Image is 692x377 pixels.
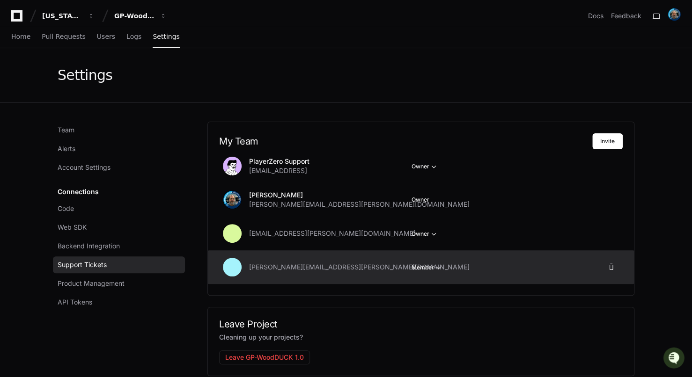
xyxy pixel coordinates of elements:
[153,34,179,39] span: Settings
[219,350,310,364] button: Leave GP-WoodDUCK 1.0
[11,26,30,48] a: Home
[19,126,26,133] img: 1756235613930-3d25f9e4-fa56-45dd-b3ad-e072dfbd1548
[58,223,87,232] span: Web SDK
[9,102,63,109] div: Past conversations
[53,256,185,273] a: Support Tickets
[66,146,113,153] a: Powered byPylon
[145,100,170,111] button: See all
[29,125,76,133] span: [PERSON_NAME]
[53,238,185,254] a: Backend Integration
[126,34,141,39] span: Logs
[223,190,242,209] img: avatar
[42,26,85,48] a: Pull Requests
[53,294,185,311] a: API Tokens
[412,196,429,203] span: Owner
[223,157,242,175] img: avatar
[42,11,82,21] div: [US_STATE] Pacific
[53,219,185,236] a: Web SDK
[219,136,592,147] h2: My Team
[110,7,170,24] button: GP-WoodDUCK 1.0
[42,70,154,79] div: Start new chat
[97,26,115,48] a: Users
[42,34,85,39] span: Pull Requests
[249,262,470,272] span: [PERSON_NAME][EMAIL_ADDRESS][PERSON_NAME][DOMAIN_NAME]
[9,9,28,28] img: PlayerZero
[83,125,102,133] span: [DATE]
[58,125,74,135] span: Team
[53,275,185,292] a: Product Management
[412,162,439,171] button: Owner
[11,34,30,39] span: Home
[58,144,75,153] span: Alerts
[662,346,687,371] iframe: Open customer support
[9,70,26,87] img: 1756235613930-3d25f9e4-fa56-45dd-b3ad-e072dfbd1548
[219,319,623,330] h2: Leave Project
[249,166,307,175] span: [EMAIL_ADDRESS]
[153,26,179,48] a: Settings
[97,34,115,39] span: Users
[58,163,110,172] span: Account Settings
[9,37,170,52] div: Welcome
[249,190,470,200] p: [PERSON_NAME]
[114,11,155,21] div: GP-WoodDUCK 1.0
[249,157,309,166] p: PlayerZero Support
[668,8,681,21] img: avatar
[592,133,623,149] button: Invite
[93,146,113,153] span: Pylon
[58,67,112,84] div: Settings
[53,122,185,138] a: Team
[159,72,170,84] button: Start new chat
[78,125,81,133] span: •
[588,11,604,21] a: Docs
[58,241,120,251] span: Backend Integration
[412,229,439,239] button: Owner
[126,26,141,48] a: Logs
[9,116,24,131] img: Matt Kasner
[38,7,98,24] button: [US_STATE] Pacific
[58,204,74,213] span: Code
[42,79,129,87] div: We're available if you need us!
[20,70,37,87] img: 7521149027303_d2c55a7ec3fe4098c2f6_72.png
[249,200,470,209] span: [PERSON_NAME][EMAIL_ADDRESS][PERSON_NAME][DOMAIN_NAME]
[58,297,92,307] span: API Tokens
[53,200,185,217] a: Code
[219,332,623,343] p: Cleaning up your projects?
[249,229,416,238] span: [EMAIL_ADDRESS][PERSON_NAME][DOMAIN_NAME]
[53,140,185,157] a: Alerts
[58,279,125,288] span: Product Management
[58,260,107,269] span: Support Tickets
[611,11,641,21] button: Feedback
[412,263,443,272] button: Member
[53,159,185,176] a: Account Settings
